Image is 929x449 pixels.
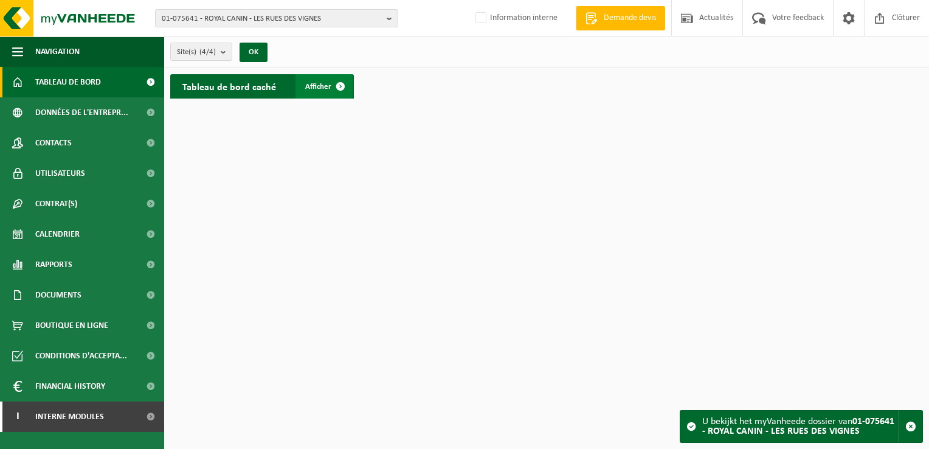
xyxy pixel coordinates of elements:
span: Contacts [35,128,72,158]
div: U bekijkt het myVanheede dossier van [702,411,899,442]
button: OK [240,43,268,62]
span: Tableau de bord [35,67,101,97]
strong: 01-075641 - ROYAL CANIN - LES RUES DES VIGNES [702,417,894,436]
span: Financial History [35,371,105,402]
span: Documents [35,280,81,310]
span: Utilisateurs [35,158,85,189]
span: Navigation [35,37,80,67]
span: Demande devis [601,12,659,24]
span: Contrat(s) [35,189,77,219]
span: I [12,402,23,432]
span: Rapports [35,249,72,280]
span: Boutique en ligne [35,310,108,341]
button: Site(s)(4/4) [170,43,232,61]
span: Calendrier [35,219,80,249]
span: Site(s) [177,43,216,61]
span: Données de l'entrepr... [35,97,128,128]
span: Conditions d'accepta... [35,341,127,371]
a: Afficher [295,74,353,99]
h2: Tableau de bord caché [170,74,288,98]
span: Afficher [305,83,331,91]
span: Interne modules [35,402,104,432]
button: 01-075641 - ROYAL CANIN - LES RUES DES VIGNES [155,9,398,27]
a: Demande devis [576,6,665,30]
count: (4/4) [199,48,216,56]
label: Information interne [473,9,558,27]
span: 01-075641 - ROYAL CANIN - LES RUES DES VIGNES [162,10,382,28]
